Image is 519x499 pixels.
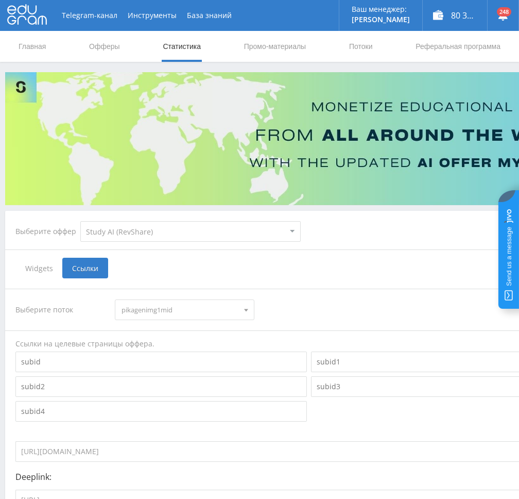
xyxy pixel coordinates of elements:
a: Реферальная программа [414,31,501,62]
span: Ссылки [62,258,108,278]
a: Офферы [88,31,121,62]
span: pikagenimg1mid [122,300,238,320]
a: Промо-материалы [243,31,307,62]
input: subid2 [15,376,307,397]
a: Потоки [348,31,374,62]
p: Ваш менеджер: [352,5,410,13]
p: [PERSON_NAME] [352,15,410,24]
span: Widgets [15,258,62,278]
div: Выберите оффер [15,227,80,236]
div: Выберите поток [15,300,105,320]
input: subid4 [15,401,307,422]
a: Главная [18,31,47,62]
a: Статистика [162,31,202,62]
input: subid [15,352,307,372]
